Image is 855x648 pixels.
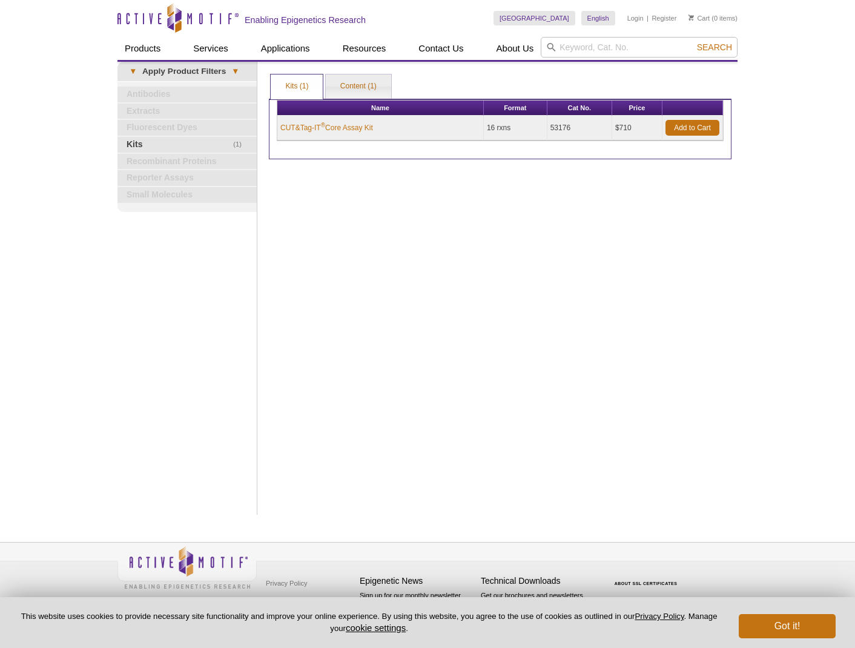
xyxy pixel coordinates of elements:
[360,576,475,586] h4: Epigenetic News
[411,37,470,60] a: Contact Us
[117,543,257,592] img: Active Motif,
[627,14,644,22] a: Login
[665,120,719,136] a: Add to Cart
[263,574,310,592] a: Privacy Policy
[263,592,326,610] a: Terms & Conditions
[541,37,738,58] input: Keyword, Cat. No.
[360,590,475,632] p: Sign up for our monthly newsletter highlighting recent publications in the field of epigenetics.
[547,116,612,141] td: 53176
[117,154,257,170] a: Recombinant Proteins
[277,101,484,116] th: Name
[346,623,406,633] button: cookie settings
[117,137,257,153] a: (1)Kits
[481,590,596,621] p: Get our brochures and newsletters, or request them by mail.
[612,101,662,116] th: Price
[117,87,257,102] a: Antibodies
[693,42,736,53] button: Search
[484,116,547,141] td: 16 rxns
[602,564,693,590] table: Click to Verify - This site chose Symantec SSL for secure e-commerce and confidential communicati...
[739,614,836,638] button: Got it!
[484,101,547,116] th: Format
[326,74,391,99] a: Content (1)
[688,14,710,22] a: Cart
[647,11,649,25] li: |
[581,11,615,25] a: English
[688,15,694,21] img: Your Cart
[117,120,257,136] a: Fluorescent Dyes
[117,187,257,203] a: Small Molecules
[117,62,257,81] a: ▾Apply Product Filters▾
[489,37,541,60] a: About Us
[635,612,684,621] a: Privacy Policy
[19,611,719,634] p: This website uses cookies to provide necessary site functionality and improve your online experie...
[233,137,248,153] span: (1)
[688,11,738,25] li: (0 items)
[117,170,257,186] a: Reporter Assays
[547,101,612,116] th: Cat No.
[335,37,394,60] a: Resources
[254,37,317,60] a: Applications
[117,104,257,119] a: Extracts
[226,66,245,77] span: ▾
[615,581,678,586] a: ABOUT SSL CERTIFICATES
[494,11,575,25] a: [GEOGRAPHIC_DATA]
[652,14,676,22] a: Register
[124,66,142,77] span: ▾
[697,42,732,52] span: Search
[245,15,366,25] h2: Enabling Epigenetics Research
[271,74,323,99] a: Kits (1)
[481,576,596,586] h4: Technical Downloads
[117,37,168,60] a: Products
[280,122,373,133] a: CUT&Tag-IT®Core Assay Kit
[186,37,236,60] a: Services
[321,122,325,128] sup: ®
[612,116,662,141] td: $710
